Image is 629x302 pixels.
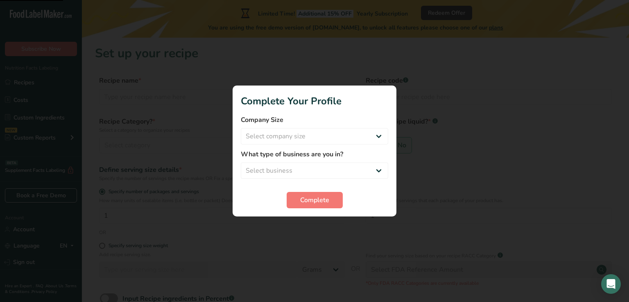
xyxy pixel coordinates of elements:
span: Complete [300,195,329,205]
div: Open Intercom Messenger [601,274,621,294]
h1: Complete Your Profile [241,94,388,108]
label: Company Size [241,115,388,125]
label: What type of business are you in? [241,149,388,159]
button: Complete [287,192,343,208]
